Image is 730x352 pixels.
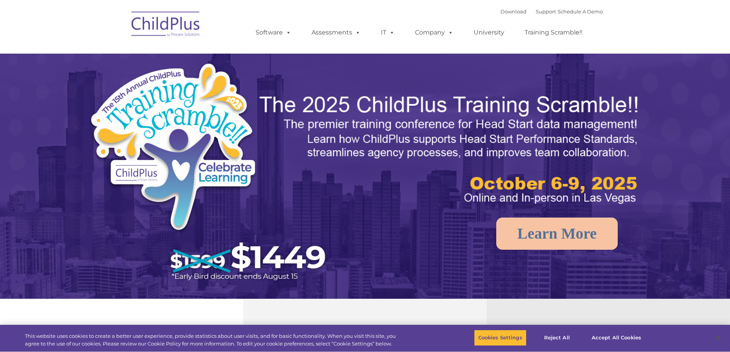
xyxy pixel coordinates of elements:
[558,8,603,15] a: Schedule A Demo
[533,330,581,346] button: Reject All
[107,82,139,88] span: Phone number
[536,8,556,15] a: Support
[466,25,512,40] a: University
[25,332,402,347] div: This website uses cookies to create a better user experience, provide statistics about user visit...
[587,330,645,346] button: Accept All Cookies
[107,51,130,56] span: Last name
[496,218,618,250] a: Learn More
[248,25,299,40] a: Software
[304,25,368,40] a: Assessments
[517,25,590,40] a: Training Scramble!!
[500,8,527,15] a: Download
[500,8,603,15] font: |
[474,330,527,346] button: Cookies Settings
[407,25,461,40] a: Company
[373,25,402,40] a: IT
[709,329,726,346] button: Close
[128,6,204,44] img: ChildPlus by Procare Solutions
